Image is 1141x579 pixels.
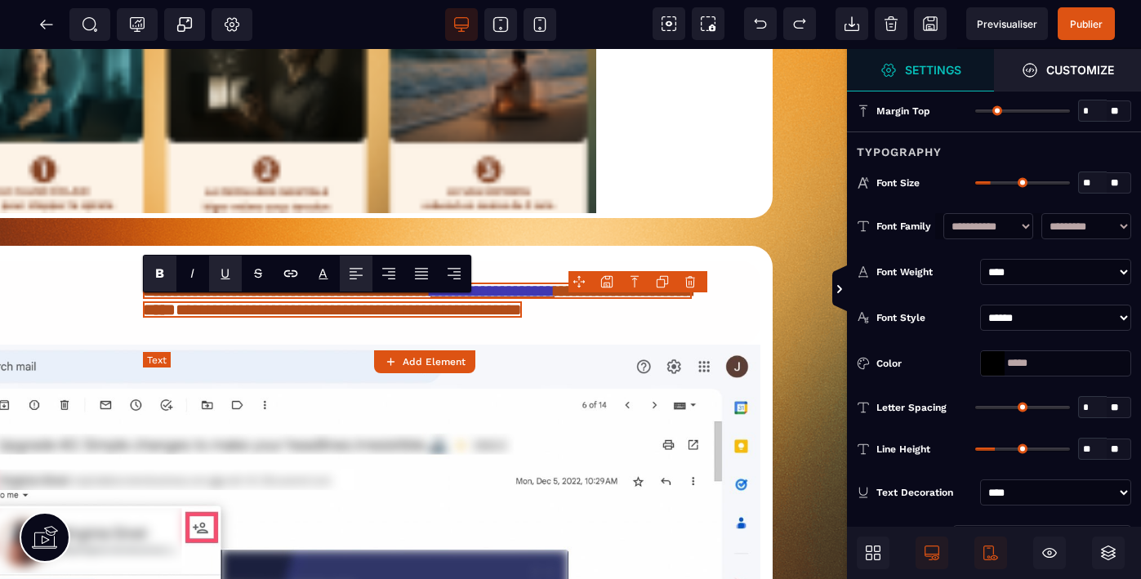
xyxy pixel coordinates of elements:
i: I [190,265,194,281]
s: S [254,265,262,281]
span: Letter Spacing [876,401,947,414]
span: Previsualiser [977,18,1037,30]
span: Tracking [129,16,145,33]
span: Setting Body [224,16,240,33]
span: Font Size [876,176,920,189]
span: Link [274,256,307,292]
span: View components [653,7,685,40]
span: Settings [847,49,994,91]
span: Align Left [340,256,372,292]
b: B [155,265,164,281]
span: Popup [176,16,193,33]
strong: Add Element [403,356,466,367]
span: Mobile Only [974,537,1007,569]
span: Bold [144,256,176,292]
span: Align Right [438,256,470,292]
span: Italic [176,256,209,292]
span: Publier [1070,18,1103,30]
span: Open Layers [1092,537,1125,569]
span: Screenshot [692,7,724,40]
div: Font Weight [876,264,974,280]
strong: Settings [905,64,961,76]
span: Open Style Manager [994,49,1141,91]
div: Typography [847,131,1141,162]
span: Align Center [372,256,405,292]
span: Margin Top [876,105,930,118]
div: Font Family [876,218,935,234]
span: Preview [966,7,1048,40]
span: Underline [209,256,242,292]
span: Open Blocks [857,537,889,569]
strong: Customize [1046,64,1114,76]
div: Font Style [876,310,974,326]
span: Align Justify [405,256,438,292]
label: Font color [319,265,328,281]
div: Color [876,355,974,372]
span: Desktop Only [916,537,948,569]
button: Add Element [374,350,475,373]
u: U [221,265,230,281]
p: A [319,265,328,281]
span: Hide/Show Block [1033,537,1066,569]
span: Line Height [876,443,930,456]
span: SEO [82,16,98,33]
div: Text Decoration [876,484,974,501]
span: Strike-through [242,256,274,292]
